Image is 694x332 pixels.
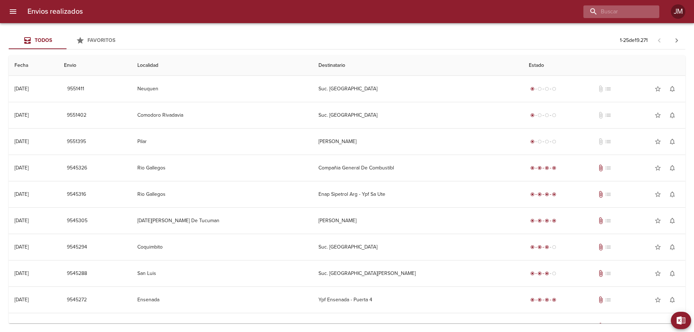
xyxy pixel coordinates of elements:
div: Entregado [529,323,558,330]
span: notifications_none [669,164,676,172]
span: 9545316 [67,190,86,199]
h6: Envios realizados [27,6,83,17]
span: star_border [654,217,661,224]
span: radio_button_unchecked [552,271,556,276]
span: radio_button_unchecked [552,113,556,117]
span: star_border [654,243,661,251]
button: Agregar a favoritos [651,161,665,175]
button: 9545288 [64,267,90,280]
button: Exportar Excel [671,312,691,329]
span: radio_button_checked [537,166,542,170]
span: 9545326 [67,164,87,173]
div: Generado [529,112,558,119]
button: 9545272 [64,293,90,307]
span: No tiene documentos adjuntos [597,138,604,145]
span: radio_button_checked [545,271,549,276]
span: 9551395 [67,137,86,146]
span: radio_button_unchecked [552,245,556,249]
span: radio_button_checked [530,113,535,117]
span: 9545288 [67,269,87,278]
span: radio_button_checked [552,298,556,302]
div: [DATE] [14,112,29,118]
span: No tiene pedido asociado [604,85,612,92]
div: [DATE] [14,217,29,224]
span: star_border [654,296,661,303]
span: star_border [654,270,661,277]
span: 9551411 [67,85,84,94]
span: radio_button_checked [545,219,549,223]
span: Todos [35,37,52,43]
span: Tiene documentos adjuntos [597,296,604,303]
td: Rio Gallegos [132,181,312,207]
span: 9551402 [67,111,86,120]
span: 9545272 [67,296,87,305]
button: menu [4,3,22,20]
button: 9551402 [64,109,89,122]
span: Tiene documentos adjuntos [597,323,604,330]
span: Tiene documentos adjuntos [597,164,604,172]
span: notifications_none [669,191,676,198]
span: radio_button_unchecked [537,87,542,91]
td: San Luis [132,260,312,286]
span: 9545294 [67,243,87,252]
span: radio_button_checked [530,245,535,249]
span: radio_button_checked [530,271,535,276]
span: radio_button_checked [530,298,535,302]
td: [PERSON_NAME] [313,129,523,155]
span: notifications_none [669,296,676,303]
span: notifications_none [669,323,676,330]
span: 9545094 [67,322,87,331]
span: star_border [654,112,661,119]
span: radio_button_checked [545,192,549,197]
button: 9551395 [64,135,89,148]
span: radio_button_checked [530,166,535,170]
span: radio_button_unchecked [537,113,542,117]
span: No tiene documentos adjuntos [597,112,604,119]
span: radio_button_checked [537,245,542,249]
td: Comodoro Rivadavia [132,102,312,128]
td: Pilar [132,129,312,155]
span: radio_button_checked [552,219,556,223]
td: Enap Sipetrol Arg - Ypf Sa Ute [313,181,523,207]
span: radio_button_checked [530,192,535,197]
span: notifications_none [669,138,676,145]
span: radio_button_checked [530,139,535,144]
td: Suc. [GEOGRAPHIC_DATA] [313,234,523,260]
td: Ensenada [132,287,312,313]
span: radio_button_checked [537,298,542,302]
span: No tiene pedido asociado [604,296,612,303]
button: 9551411 [64,82,87,96]
span: radio_button_unchecked [552,87,556,91]
span: radio_button_checked [537,192,542,197]
th: Localidad [132,55,312,76]
span: radio_button_checked [552,166,556,170]
div: [DATE] [14,297,29,303]
span: notifications_none [669,243,676,251]
div: [DATE] [14,323,29,329]
span: radio_button_unchecked [545,87,549,91]
div: Entregado [529,296,558,303]
span: notifications_none [669,85,676,92]
td: Ypf Ensenada - Puerta 4 [313,287,523,313]
span: No tiene pedido asociado [604,243,612,251]
button: 9545326 [64,161,90,175]
span: radio_button_unchecked [545,113,549,117]
span: Pagina siguiente [668,32,685,49]
button: Agregar a favoritos [651,108,665,122]
div: [DATE] [14,244,29,250]
span: Pagina anterior [651,36,668,44]
button: Agregar a favoritos [651,214,665,228]
button: Activar notificaciones [665,266,680,281]
button: Activar notificaciones [665,214,680,228]
div: Tabs Envios [9,32,124,49]
span: Favoritos [87,37,115,43]
button: Activar notificaciones [665,134,680,149]
span: 9545305 [67,216,87,225]
span: radio_button_checked [537,271,542,276]
div: [DATE] [14,191,29,197]
div: JM [671,4,685,19]
th: Envio [58,55,132,76]
td: [PERSON_NAME] [313,208,523,234]
div: Entregado [529,217,558,224]
td: Suc. [GEOGRAPHIC_DATA][PERSON_NAME] [313,260,523,286]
